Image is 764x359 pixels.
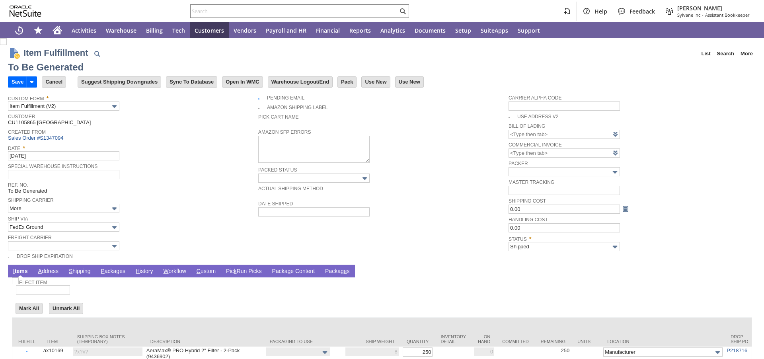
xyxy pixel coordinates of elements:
[77,334,138,344] div: Shipping Box Notes (Temporary)
[705,12,750,18] span: Assistant Bookkeeper
[8,182,28,188] a: Ref. No.
[509,217,548,222] a: Handling Cost
[714,47,737,60] a: Search
[731,334,748,344] div: Drop Ship PO
[311,22,345,38] a: Financial
[261,22,311,38] a: Payroll and HR
[8,77,27,87] input: Save
[258,201,293,207] a: Date Shipped
[450,22,476,38] a: Setup
[323,268,352,275] a: Packages
[101,268,104,274] span: P
[396,77,423,87] input: Use New
[440,334,466,344] div: Inventory Detail
[18,339,35,344] div: Fulfill
[267,95,304,101] a: Pending Email
[29,22,48,38] div: Shortcuts
[509,161,528,166] a: Packer
[8,188,47,194] span: To Be Generated
[8,129,46,135] a: Created From
[362,77,390,87] input: Use New
[141,22,168,38] a: Billing
[288,268,291,274] span: g
[8,101,119,111] input: Item Fulfillment (V2)
[349,27,371,34] span: Reports
[150,339,258,344] div: Description
[8,204,119,213] input: More
[224,268,263,275] a: PickRun Picks
[509,198,546,204] a: Shipping Cost
[476,22,513,38] a: SuiteApps
[14,351,39,352] input: Fulfill
[49,303,83,314] input: Unmark All
[270,339,337,344] div: Packaging to Use
[92,49,102,59] img: Quick Find
[677,4,750,12] span: [PERSON_NAME]
[268,77,332,87] input: Warehouse Logout/End
[8,216,28,222] a: Ship Via
[8,235,52,240] a: Freight Carrier
[509,142,562,148] a: Commercial Invoice
[72,27,96,34] span: Activities
[509,148,620,158] input: <Type then tab>
[513,22,545,38] a: Support
[14,25,24,35] svg: Recent Records
[10,22,29,38] a: Recent Records
[110,223,119,232] img: More Options
[270,268,317,275] a: Package Content
[316,27,340,34] span: Financial
[47,339,65,344] div: Item
[190,22,229,38] a: Customers
[258,114,299,120] a: Pick Cart Name
[101,22,141,38] a: Warehouse
[17,254,73,259] a: Drop Ship Expiration
[345,22,376,38] a: Reports
[410,22,450,38] a: Documents
[713,348,722,357] img: More Options
[10,6,41,17] svg: logo
[727,347,747,353] a: P218716
[172,27,185,34] span: Tech
[607,339,719,344] div: Location
[99,268,127,275] a: Packages
[380,27,405,34] span: Analytics
[38,268,42,274] span: A
[258,167,297,173] a: Packed Status
[577,339,595,344] div: Units
[197,268,201,274] span: C
[134,268,155,275] a: History
[168,22,190,38] a: Tech
[742,266,751,276] a: Unrolled view on
[234,268,237,274] span: k
[43,347,63,353] a: ax10169
[509,130,620,139] input: <Type then tab>
[415,27,446,34] span: Documents
[677,12,700,18] span: Sylvane Inc
[48,22,67,38] a: Home
[42,77,66,87] input: Cancel
[191,6,398,16] input: Search
[164,268,169,274] span: W
[509,95,561,101] a: Carrier Alpha Code
[8,146,20,151] a: Date
[258,186,323,191] a: Actual Shipping Method
[398,6,407,16] svg: Search
[481,27,508,34] span: SuiteApps
[603,347,723,357] input: Manufacturer
[33,25,43,35] svg: Shortcuts
[146,27,163,34] span: Billing
[8,61,84,74] div: To Be Generated
[16,303,42,314] input: Mark All
[166,77,217,87] input: Sync To Database
[8,114,35,119] a: Customer
[23,46,88,59] h1: Item Fulfillment
[509,242,620,251] input: Shipped
[136,268,140,274] span: H
[67,22,101,38] a: Activities
[478,334,490,344] div: On Hand
[110,242,119,251] img: More Options
[8,164,97,169] a: Special Warehouse Instructions
[698,47,713,60] a: List
[110,204,119,213] img: More Options
[13,268,15,274] span: I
